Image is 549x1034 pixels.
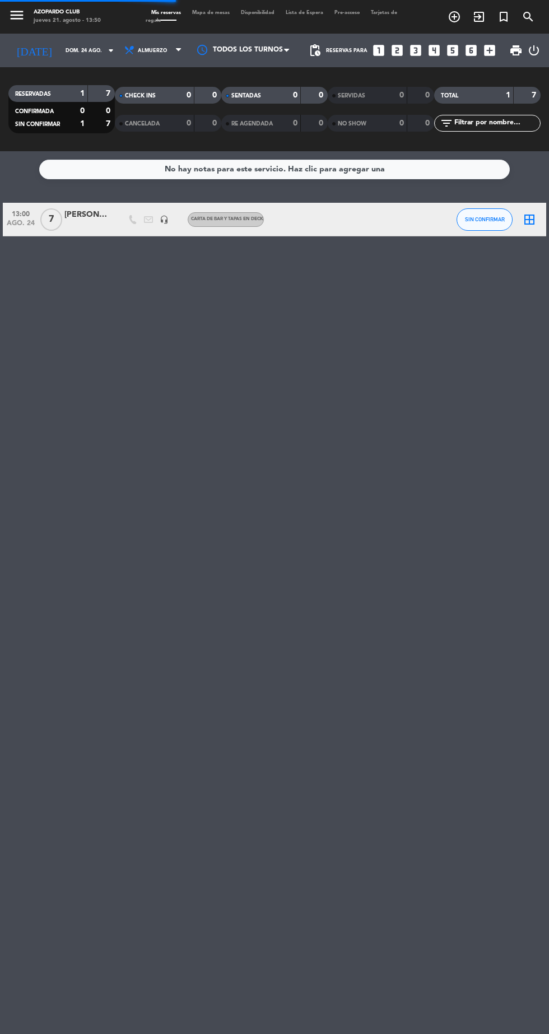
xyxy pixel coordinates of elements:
span: Mis reservas [146,10,187,15]
i: looks_4 [427,43,441,58]
span: SERVIDAS [338,93,365,99]
i: filter_list [440,117,453,130]
span: 13:00 [7,207,35,220]
div: No hay notas para este servicio. Haz clic para agregar una [165,163,385,176]
strong: 0 [187,119,191,127]
span: pending_actions [308,44,322,57]
strong: 1 [80,90,85,97]
strong: 0 [293,119,297,127]
span: Reservas para [326,48,367,54]
span: 7 [40,208,62,231]
strong: 7 [106,120,113,128]
i: arrow_drop_down [104,44,118,57]
i: border_all [523,213,536,226]
strong: 1 [80,120,85,128]
span: Pre-acceso [329,10,365,15]
strong: 0 [425,91,432,99]
strong: 0 [399,91,404,99]
span: CARTA DE BAR Y TAPAS EN DECK [191,217,263,221]
strong: 0 [319,91,325,99]
i: looks_5 [445,43,460,58]
i: add_box [482,43,497,58]
strong: 0 [187,91,191,99]
i: search [522,10,535,24]
strong: 0 [399,119,404,127]
span: RESERVADAS [15,91,51,97]
div: LOG OUT [527,34,541,67]
i: looks_6 [464,43,478,58]
button: menu [8,7,25,26]
strong: 0 [319,119,325,127]
div: jueves 21. agosto - 13:50 [34,17,101,25]
span: Lista de Espera [280,10,329,15]
span: CHECK INS [125,93,156,99]
i: add_circle_outline [448,10,461,24]
span: NO SHOW [338,121,366,127]
strong: 0 [293,91,297,99]
span: RE AGENDADA [231,121,273,127]
strong: 0 [106,107,113,115]
strong: 0 [212,91,219,99]
span: ago. 24 [7,220,35,232]
strong: 0 [80,107,85,115]
div: Azopardo Club [34,8,101,17]
span: Mapa de mesas [187,10,235,15]
i: turned_in_not [497,10,510,24]
button: SIN CONFIRMAR [457,208,513,231]
div: [PERSON_NAME] [64,208,109,221]
i: looks_3 [408,43,423,58]
span: print [509,44,523,57]
i: power_settings_new [527,44,541,57]
i: looks_one [371,43,386,58]
span: CONFIRMADA [15,109,54,114]
strong: 0 [425,119,432,127]
span: SIN CONFIRMAR [15,122,60,127]
i: headset_mic [160,215,169,224]
span: CANCELADA [125,121,160,127]
span: SIN CONFIRMAR [465,216,505,222]
strong: 7 [532,91,538,99]
strong: 0 [212,119,219,127]
span: TOTAL [441,93,458,99]
i: looks_two [390,43,404,58]
strong: 1 [506,91,510,99]
span: Almuerzo [138,48,167,54]
i: [DATE] [8,39,60,62]
span: Disponibilidad [235,10,280,15]
span: SENTADAS [231,93,261,99]
i: menu [8,7,25,24]
strong: 7 [106,90,113,97]
i: exit_to_app [472,10,486,24]
input: Filtrar por nombre... [453,117,540,129]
